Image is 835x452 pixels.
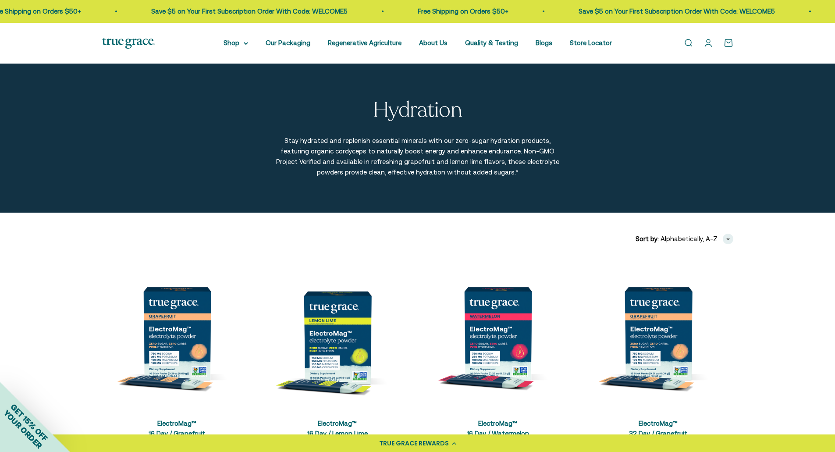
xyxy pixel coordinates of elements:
a: Blogs [536,39,552,46]
a: Our Packaging [266,39,310,46]
div: TRUE GRACE REWARDS [379,439,449,448]
p: Hydration [373,99,462,122]
a: Free Shipping on Orders $50+ [418,7,508,15]
a: Regenerative Agriculture [328,39,402,46]
img: ElectroMag™ [263,258,412,408]
a: ElectroMag™16 Day / Grapefruit [149,420,205,437]
a: ElectroMag™32 Day / Grapefruit [629,420,687,437]
p: Stay hydrated and replenish essential minerals with our zero-sugar hydration products, featuring ... [275,135,560,178]
a: About Us [419,39,448,46]
span: YOUR ORDER [2,408,44,450]
span: GET 15% OFF [9,402,50,443]
span: Sort by: [636,234,659,244]
a: Store Locator [570,39,612,46]
img: ElectroMag™ [423,258,573,408]
button: Alphabetically, A-Z [661,234,733,244]
a: ElectroMag™16 Day / Watermelon [467,420,529,437]
a: Quality & Testing [465,39,518,46]
summary: Shop [224,38,248,48]
span: Alphabetically, A-Z [661,234,718,244]
p: Save $5 on Your First Subscription Order With Code: WELCOME5 [151,6,348,17]
p: Save $5 on Your First Subscription Order With Code: WELCOME5 [579,6,775,17]
img: ElectroMag™ [583,258,733,408]
img: ElectroMag™ [102,258,252,408]
a: ElectroMag™16 Day / Lemon Lime [307,420,368,437]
